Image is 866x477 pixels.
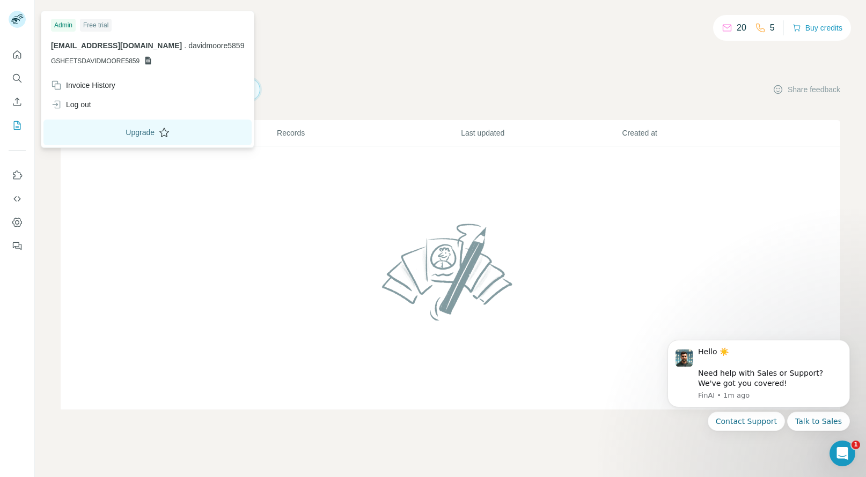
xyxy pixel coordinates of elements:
button: Search [9,69,26,88]
button: Quick start [9,45,26,64]
span: . [184,41,186,50]
button: Dashboard [9,213,26,232]
span: [EMAIL_ADDRESS][DOMAIN_NAME] [51,41,182,50]
p: Created at [622,128,782,138]
div: Admin [51,19,76,32]
iframe: Intercom live chat [830,441,855,466]
p: 5 [770,21,775,34]
iframe: Intercom notifications message [651,326,866,472]
button: My lists [9,116,26,135]
button: Use Surfe API [9,189,26,208]
span: davidmoore5859 [188,41,244,50]
button: Upgrade [43,120,252,145]
p: 20 [737,21,746,34]
img: No lists found [378,214,524,329]
span: GSHEETSDAVIDMOORE5859 [51,56,140,66]
div: Invoice History [51,80,115,91]
div: Log out [51,99,91,110]
button: Feedback [9,236,26,256]
p: Last updated [461,128,621,138]
button: Buy credits [792,20,842,35]
p: Records [277,128,460,138]
div: Free trial [80,19,112,32]
button: Use Surfe on LinkedIn [9,166,26,185]
button: Enrich CSV [9,92,26,111]
button: Share feedback [773,84,840,95]
span: 1 [852,441,860,449]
